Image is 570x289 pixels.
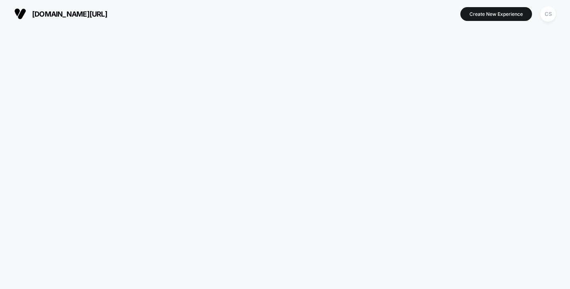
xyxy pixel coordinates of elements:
[460,7,532,21] button: Create New Experience
[32,10,107,18] span: [DOMAIN_NAME][URL]
[12,8,110,20] button: [DOMAIN_NAME][URL]
[538,6,558,22] button: CS
[14,8,26,20] img: Visually logo
[540,6,556,22] div: CS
